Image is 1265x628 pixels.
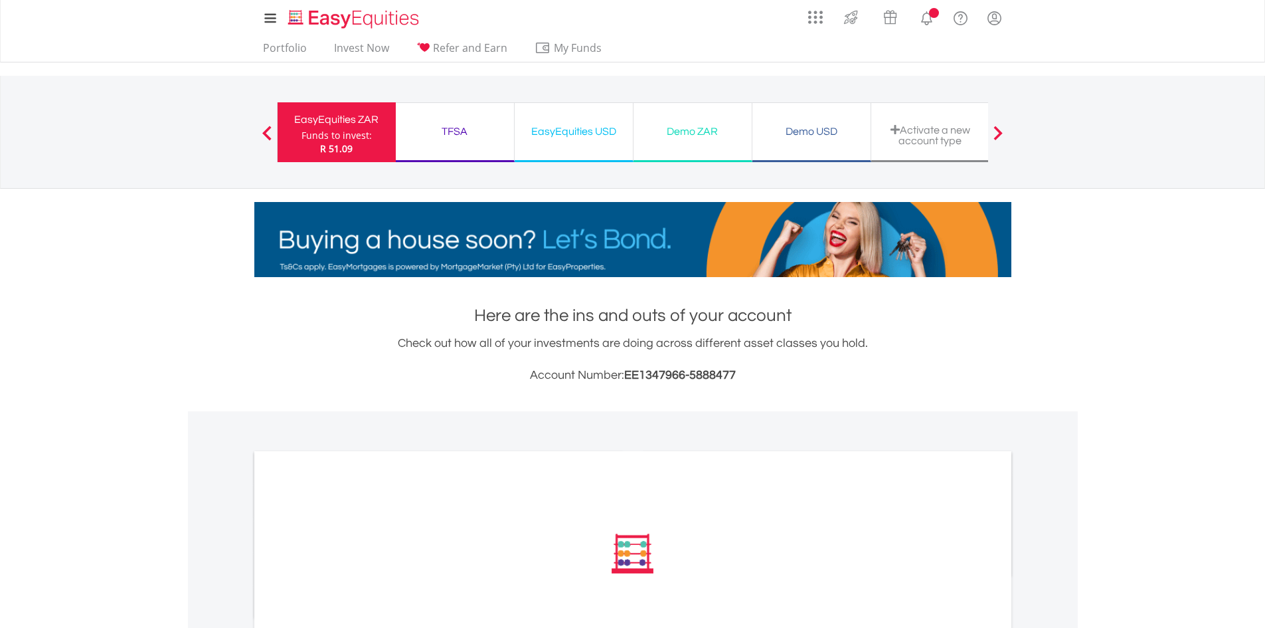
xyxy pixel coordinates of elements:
[879,7,901,28] img: vouchers-v2.svg
[286,110,388,129] div: EasyEquities ZAR
[760,122,863,141] div: Demo USD
[254,366,1011,385] h3: Account Number:
[879,124,981,146] div: Activate a new account type
[283,3,424,30] a: Home page
[254,334,1011,385] div: Check out how all of your investments are doing across different asset classes you hold.
[329,41,394,62] a: Invest Now
[301,129,372,142] div: Funds to invest:
[258,41,312,62] a: Portfolio
[404,122,506,141] div: TFSA
[254,304,1011,328] h1: Here are the ins and outs of your account
[800,3,831,25] a: AppsGrid
[641,122,744,141] div: Demo ZAR
[840,7,862,28] img: thrive-v2.svg
[977,3,1011,33] a: My Profile
[808,10,823,25] img: grid-menu-icon.svg
[871,3,910,28] a: Vouchers
[411,41,513,62] a: Refer and Earn
[254,202,1011,277] img: EasyMortage Promotion Banner
[523,122,625,141] div: EasyEquities USD
[624,369,736,381] span: EE1347966-5888477
[944,3,977,30] a: FAQ's and Support
[910,3,944,30] a: Notifications
[433,41,507,55] span: Refer and Earn
[535,39,622,56] span: My Funds
[320,142,353,155] span: R 51.09
[286,8,424,30] img: EasyEquities_Logo.png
